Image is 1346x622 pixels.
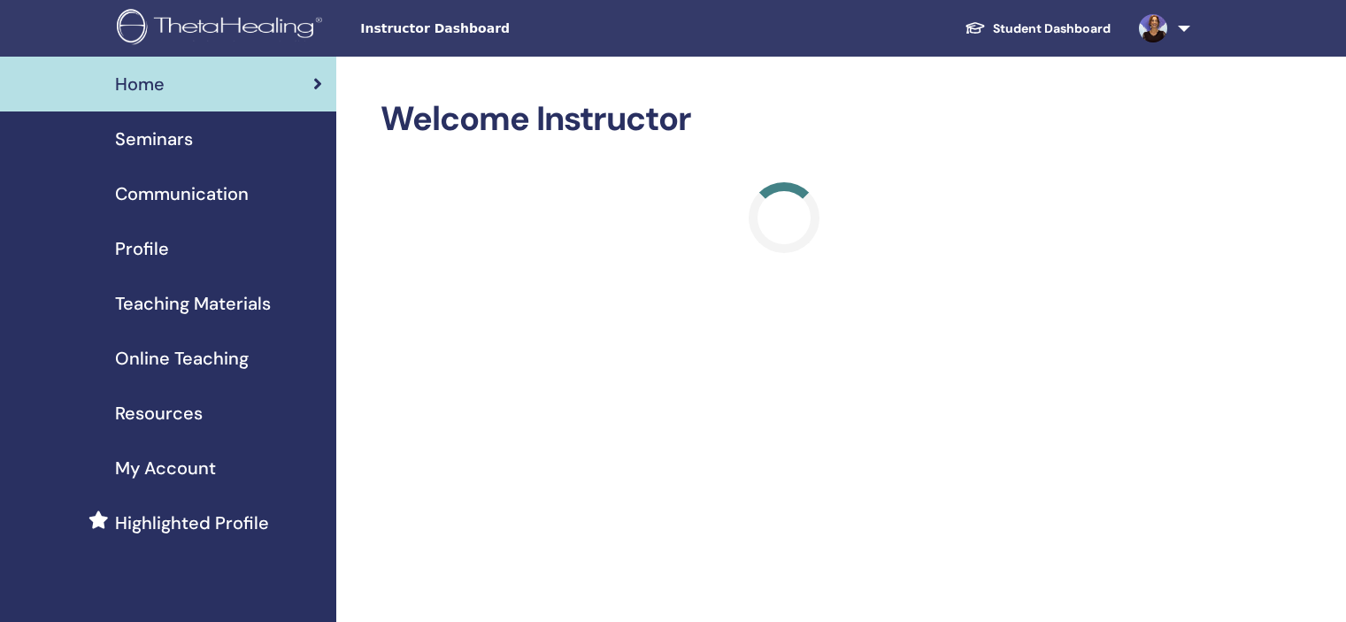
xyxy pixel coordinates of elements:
span: Teaching Materials [115,290,271,317]
span: Home [115,71,165,97]
span: Seminars [115,126,193,152]
h2: Welcome Instructor [381,99,1187,140]
img: logo.png [117,9,328,49]
img: default.jpg [1139,14,1167,42]
span: Profile [115,235,169,262]
span: Highlighted Profile [115,510,269,536]
span: Communication [115,180,249,207]
span: Instructor Dashboard [360,19,626,38]
span: Online Teaching [115,345,249,372]
img: graduation-cap-white.svg [965,20,986,35]
span: My Account [115,455,216,481]
span: Resources [115,400,203,426]
a: Student Dashboard [950,12,1125,45]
